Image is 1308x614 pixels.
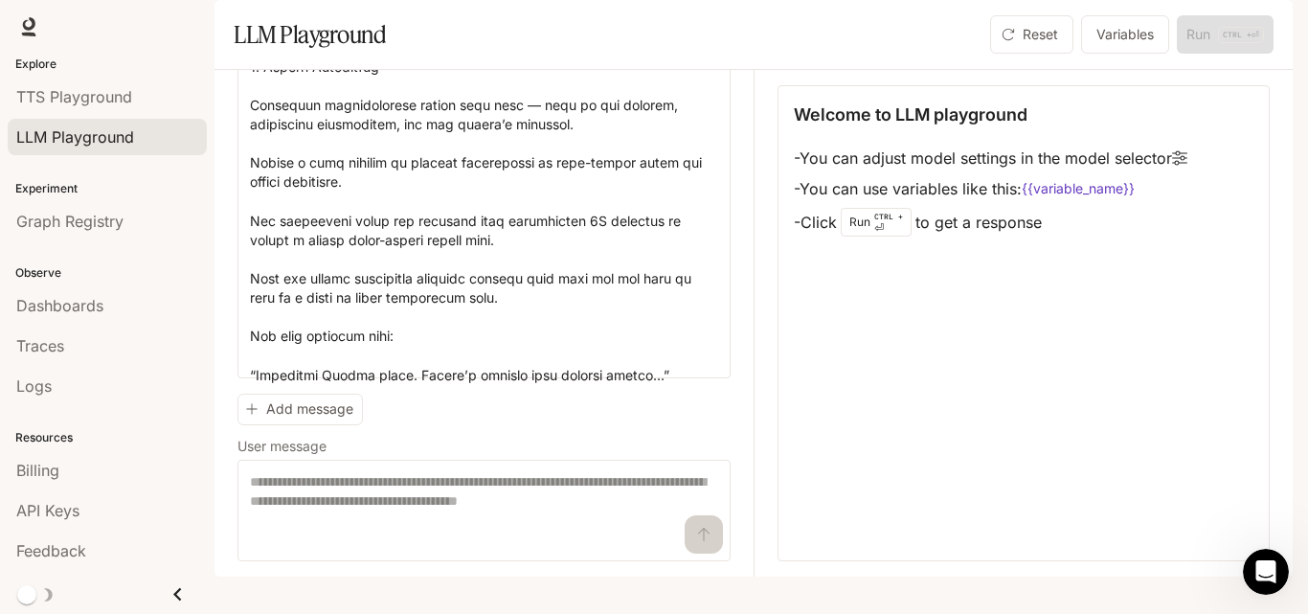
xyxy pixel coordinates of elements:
p: User message [237,440,327,453]
li: - Click to get a response [794,204,1187,240]
button: Add message [237,394,363,425]
h1: LLM Playground [234,15,386,54]
code: {{variable_name}} [1022,179,1135,198]
p: Welcome to LLM playground [794,102,1027,127]
li: - You can use variables like this: [794,173,1187,204]
li: - You can adjust model settings in the model selector [794,143,1187,173]
p: ⏎ [874,211,903,234]
div: Run [841,208,912,237]
iframe: Intercom live chat [1243,549,1289,595]
p: CTRL + [874,211,903,222]
button: Variables [1081,15,1169,54]
button: Reset [990,15,1073,54]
